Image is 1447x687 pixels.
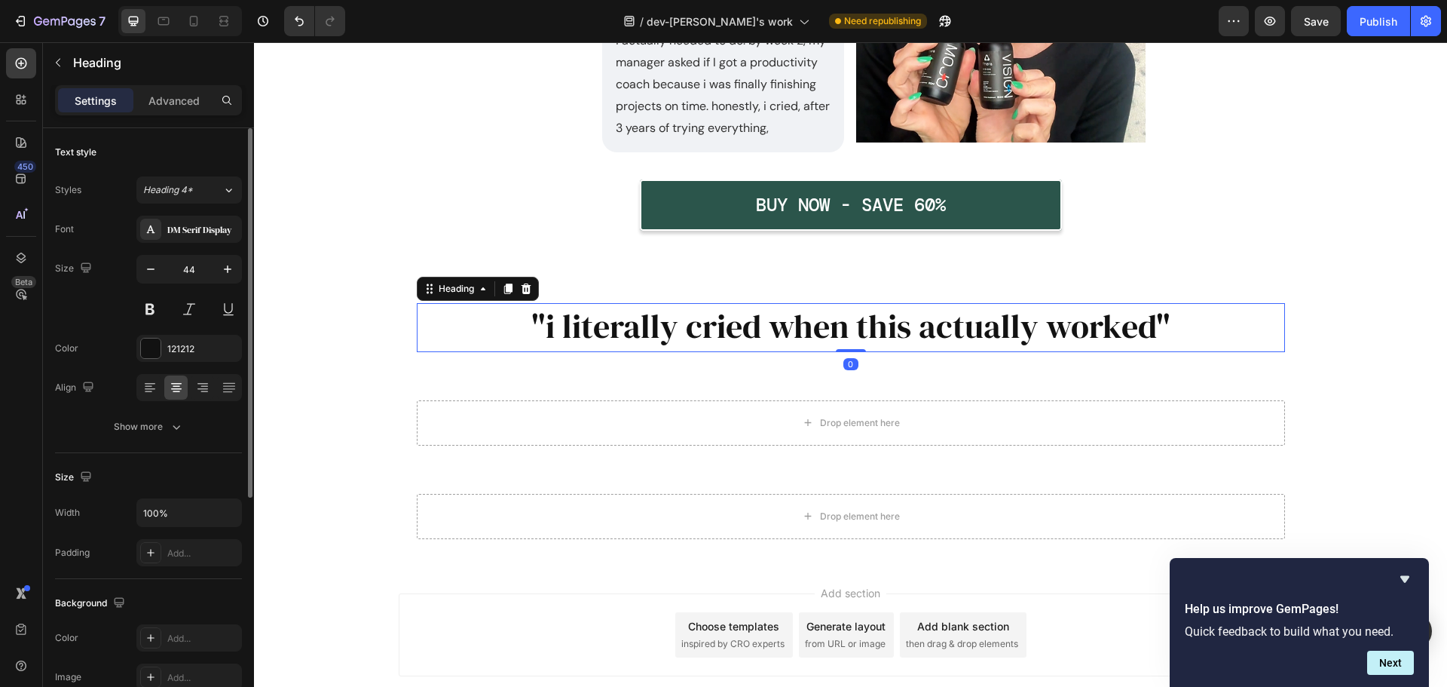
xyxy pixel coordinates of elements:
span: then drag & drop elements [652,595,764,609]
div: Color [55,631,78,645]
button: Next question [1367,651,1414,675]
p: Settings [75,93,117,109]
div: Color [55,342,78,355]
span: dev-[PERSON_NAME]'s work [647,14,793,29]
div: Publish [1360,14,1397,29]
div: 450 [14,161,36,173]
p: Heading [73,54,236,72]
div: Drop element here [566,375,646,387]
h2: Help us improve GemPages! [1185,600,1414,618]
button: Publish [1347,6,1410,36]
div: Size [55,468,95,488]
div: 0 [589,316,604,328]
input: Auto [137,499,241,526]
button: Heading 4* [136,176,242,204]
div: Width [55,506,80,520]
span: inspired by CRO experts [427,595,531,609]
div: Beta [11,276,36,288]
iframe: To enrich screen reader interactions, please activate Accessibility in Grammarly extension settings [254,42,1447,687]
p: 7 [99,12,106,30]
button: 7 [6,6,112,36]
div: Drop element here [566,468,646,480]
button: Show more [55,413,242,440]
div: Padding [55,546,90,560]
h2: "i literally cried when this actually worked" [163,261,1031,307]
div: Image [55,670,81,684]
div: Background [55,593,128,614]
div: Undo/Redo [284,6,345,36]
span: from URL or image [551,595,632,609]
span: Add section [561,543,632,559]
div: Add blank section [663,576,755,592]
div: Generate layout [552,576,632,592]
div: Add... [167,547,238,560]
button: Hide survey [1396,570,1414,588]
div: Choose templates [434,576,525,592]
div: Show more [114,419,184,434]
p: Advanced [148,93,200,109]
div: Heading [182,240,223,253]
div: Font [55,222,74,236]
div: Help us improve GemPages! [1185,570,1414,675]
span: Save [1304,15,1329,28]
p: BUY NOW - SAVE 60% [502,146,692,179]
div: Add... [167,632,238,646]
div: Styles [55,183,81,197]
p: Quick feedback to build what you need. [1185,624,1414,639]
div: Add... [167,671,238,685]
span: Heading 4* [143,183,193,197]
div: Size [55,259,95,279]
button: <p>BUY NOW - SAVE 60%</p> [386,137,808,188]
div: DM Serif Display [167,223,238,237]
span: Need republishing [844,14,921,28]
span: / [640,14,644,29]
button: Save [1291,6,1341,36]
div: Text style [55,146,96,159]
div: Align [55,378,97,398]
div: 121212 [167,342,238,356]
